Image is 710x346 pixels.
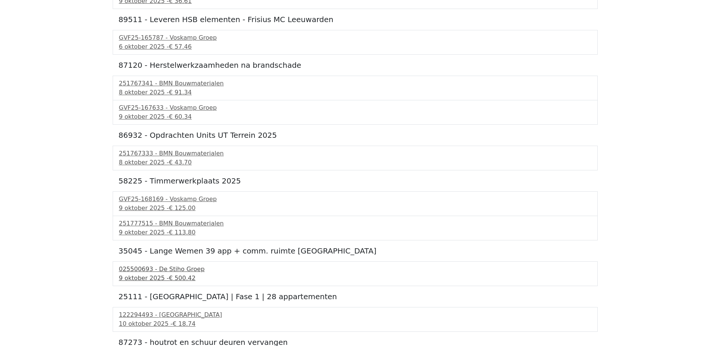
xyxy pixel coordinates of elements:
[119,33,591,51] a: GVF25-165787 - Voskamp Groep6 oktober 2025 -€ 57.46
[119,79,591,97] a: 251767341 - BMN Bouwmaterialen8 oktober 2025 -€ 91.34
[169,229,195,236] span: € 113.80
[119,204,591,213] div: 9 oktober 2025 -
[119,265,591,274] div: 025500693 - De Stiho Groep
[169,89,192,96] span: € 91.34
[119,310,591,319] div: 122294493 - [GEOGRAPHIC_DATA]
[119,112,591,121] div: 9 oktober 2025 -
[173,320,195,327] span: € 18.74
[119,61,592,70] h5: 87120 - Herstelwerkzaamheden na brandschade
[119,33,591,42] div: GVF25-165787 - Voskamp Groep
[119,103,591,121] a: GVF25-167633 - Voskamp Groep9 oktober 2025 -€ 60.34
[119,149,591,167] a: 251767333 - BMN Bouwmaterialen8 oktober 2025 -€ 43.70
[169,113,192,120] span: € 60.34
[119,265,591,283] a: 025500693 - De Stiho Groep9 oktober 2025 -€ 500.42
[119,228,591,237] div: 9 oktober 2025 -
[119,176,592,185] h5: 58225 - Timmerwerkplaats 2025
[119,79,591,88] div: 251767341 - BMN Bouwmaterialen
[169,43,192,50] span: € 57.46
[119,310,591,328] a: 122294493 - [GEOGRAPHIC_DATA]10 oktober 2025 -€ 18.74
[119,158,591,167] div: 8 oktober 2025 -
[119,195,591,204] div: GVF25-168169 - Voskamp Groep
[119,274,591,283] div: 9 oktober 2025 -
[169,274,195,282] span: € 500.42
[119,219,591,237] a: 251777515 - BMN Bouwmaterialen9 oktober 2025 -€ 113.80
[119,292,592,301] h5: 25111 - [GEOGRAPHIC_DATA] | Fase 1 | 28 appartementen
[119,246,592,255] h5: 35045 - Lange Wemen 39 app + comm. ruimte [GEOGRAPHIC_DATA]
[119,149,591,158] div: 251767333 - BMN Bouwmaterialen
[169,204,195,212] span: € 125.00
[119,103,591,112] div: GVF25-167633 - Voskamp Groep
[169,159,192,166] span: € 43.70
[119,88,591,97] div: 8 oktober 2025 -
[119,319,591,328] div: 10 oktober 2025 -
[119,42,591,51] div: 6 oktober 2025 -
[119,195,591,213] a: GVF25-168169 - Voskamp Groep9 oktober 2025 -€ 125.00
[119,15,592,24] h5: 89511 - Leveren HSB elementen - Frisius MC Leeuwarden
[119,219,591,228] div: 251777515 - BMN Bouwmaterialen
[119,131,592,140] h5: 86932 - Opdrachten Units UT Terrein 2025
